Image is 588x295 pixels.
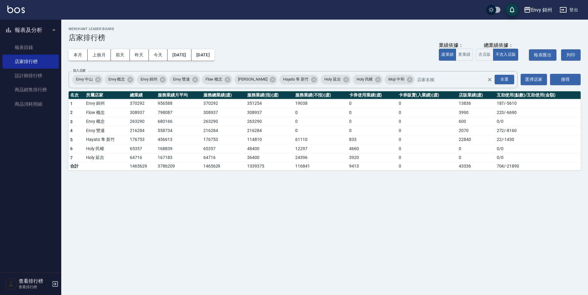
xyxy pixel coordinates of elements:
button: 報表及分析 [2,22,59,38]
div: Moji 中和 [385,75,415,85]
td: 223 / -6690 [495,108,581,117]
td: 833 [348,135,397,144]
td: 61110 [294,135,348,144]
button: 含店販 [476,49,493,61]
td: 167183 [156,153,202,162]
a: 商品消耗明細 [2,97,59,111]
td: 64716 [202,153,246,162]
td: 9413 [348,162,397,170]
th: 互助使用(點數)/互助使用(金額) [495,91,581,99]
span: Envy 錦州 [137,76,161,82]
button: 上個月 [88,49,111,61]
img: Logo [7,6,25,13]
th: 總業績 [128,91,156,99]
div: Envy 雙連 [169,75,200,85]
span: [PERSON_NAME] [234,76,271,82]
td: 3786209 [156,162,202,170]
td: 0 [348,99,397,108]
span: 4 [70,128,73,133]
div: Envy 中山 [72,75,103,85]
button: 登出 [557,4,581,16]
td: 168839 [156,144,202,153]
td: Envy 錦州 [85,99,128,108]
td: 合計 [69,162,85,170]
td: 0 [397,117,457,126]
td: 114810 [246,135,294,144]
button: 報表匯出 [529,49,556,61]
td: 2070 [457,126,495,135]
td: Holy 延吉 [85,153,128,162]
td: 1465629 [202,162,246,170]
button: 不含入店販 [493,49,518,61]
div: Envy 概念 [105,75,135,85]
td: 116841 [294,162,348,170]
td: 216284 [202,126,246,135]
td: 176753 [128,135,156,144]
td: 22840 [457,135,495,144]
td: 0 [457,144,495,153]
h3: 店家排行榜 [69,33,581,42]
td: 0 [397,144,457,153]
button: 昨天 [130,49,149,61]
td: 0 [348,117,397,126]
p: 查看排行榜 [19,284,50,290]
th: 所屬店家 [85,91,128,99]
td: Envy 雙連 [85,126,128,135]
span: 5 [70,137,73,142]
td: 43336 [457,162,495,170]
span: 6 [70,146,73,151]
td: 0 / 0 [495,144,581,153]
td: 600 [457,117,495,126]
td: 0 [348,126,397,135]
button: 前天 [111,49,130,61]
button: 今天 [149,49,168,61]
td: Flow 概念 [85,108,128,117]
span: Moji 中和 [385,76,408,82]
div: 總業績依據： [484,42,513,49]
td: 0 / 0 [495,153,581,162]
img: Person [5,278,17,290]
td: Hayato 隼 新竹 [85,135,128,144]
td: 351254 [246,99,294,108]
label: 加入店家 [73,68,86,73]
td: 558734 [156,126,202,135]
td: 308937 [246,108,294,117]
td: 0 [397,135,457,144]
td: 308937 [202,108,246,117]
td: 12297 [294,144,348,153]
a: 設計師排行榜 [2,69,59,83]
td: 64716 [128,153,156,162]
th: 店販業績(虛) [457,91,495,99]
div: Hayato 隼 新竹 [279,75,319,85]
table: a dense table [69,91,581,171]
td: 956588 [156,99,202,108]
td: 216284 [246,126,294,135]
div: Holy 民權 [353,75,383,85]
td: Envy 概念 [85,117,128,126]
button: 本月 [69,49,88,61]
td: 370292 [128,99,156,108]
th: 服務業績月平均 [156,91,202,99]
td: 0 [397,126,457,135]
div: 業績依據： [439,42,473,49]
span: Holy 民權 [353,76,377,82]
td: 187 / -5610 [495,99,581,108]
td: 263290 [202,117,246,126]
a: 商品銷售排行榜 [2,83,59,97]
td: 0 [294,108,348,117]
td: 0 [294,117,348,126]
td: 704 / -21890 [495,162,581,170]
span: 2 [70,110,73,115]
div: [PERSON_NAME] [234,75,277,85]
td: 19038 [294,99,348,108]
td: 0 [397,162,457,170]
td: 456613 [156,135,202,144]
div: Holy 延吉 [321,75,351,85]
th: 名次 [69,91,85,99]
div: Envy 錦州 [137,75,168,85]
th: 卡券使用業績(虛) [348,91,397,99]
span: Holy 延吉 [321,76,345,82]
td: 370292 [202,99,246,108]
td: 3990 [457,108,495,117]
span: Hayato 隼 新竹 [279,76,312,82]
